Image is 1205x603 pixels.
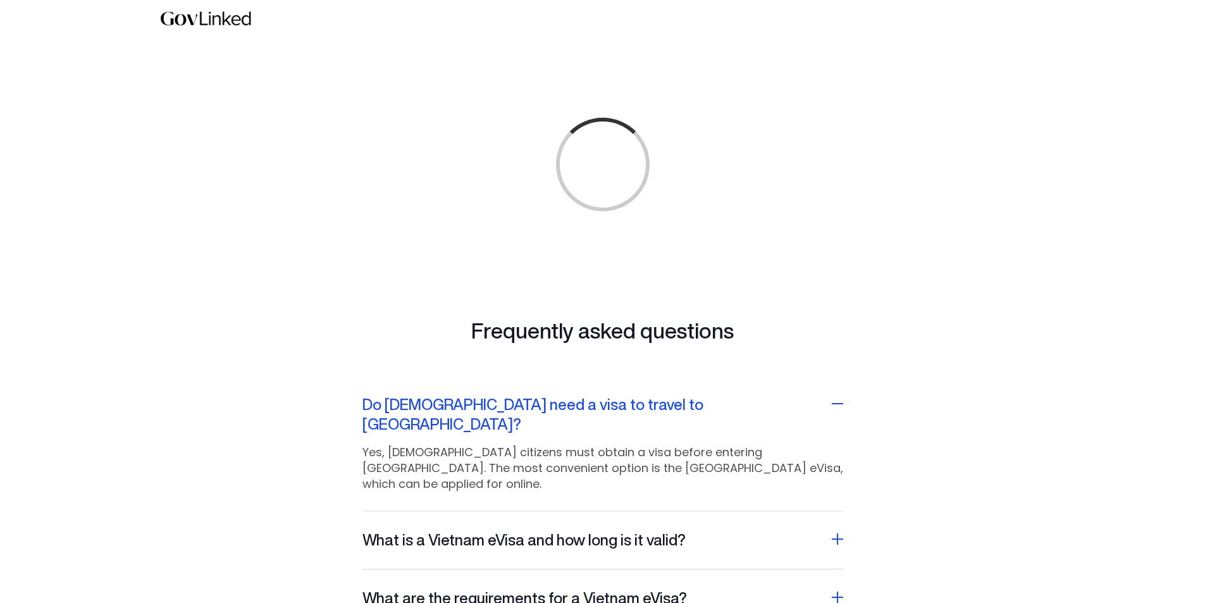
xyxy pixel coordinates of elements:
p: Yes, [DEMOGRAPHIC_DATA] citizens must obtain a visa before entering [GEOGRAPHIC_DATA]. The most c... [362,444,843,492]
h2: What is a Vietnam eVisa and how long is it valid? [362,530,686,550]
a: home [160,6,253,32]
h2: Do [DEMOGRAPHIC_DATA] need a visa to travel to [GEOGRAPHIC_DATA]? [362,395,824,434]
h4: Frequently asked questions [362,316,843,344]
